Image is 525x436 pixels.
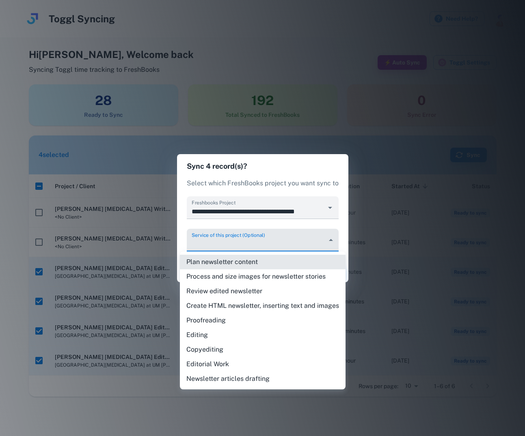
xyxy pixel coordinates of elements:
li: Process and size images for newsletter stories [180,269,346,284]
li: Create HTML newsletter, inserting text and images [180,299,346,313]
li: Editorial Work [180,357,346,372]
li: Plan newsletter content [180,255,346,269]
li: Proofreading [180,313,346,328]
li: Review edited newsletter [180,284,346,299]
li: Newsletter articles drafting [180,372,346,386]
li: Editing [180,328,346,342]
li: Copyediting [180,342,346,357]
